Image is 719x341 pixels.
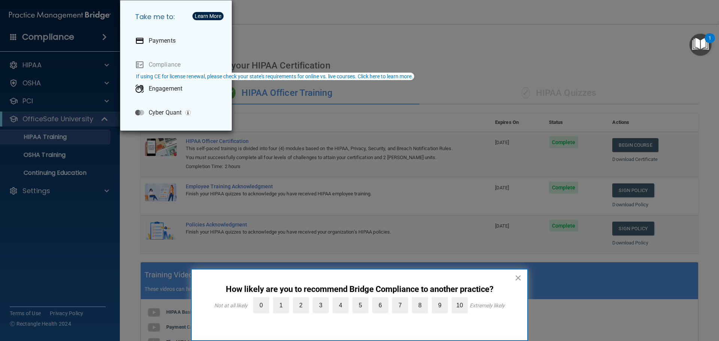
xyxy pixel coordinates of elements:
p: Engagement [149,85,182,92]
label: 9 [432,297,448,313]
div: Not at all likely [214,302,248,308]
a: Engagement [129,78,226,99]
h5: Take me to: [129,6,226,27]
iframe: Drift Widget Chat Controller [589,288,710,318]
label: 7 [392,297,408,313]
button: Open Resource Center, 1 new notification [689,34,712,56]
button: Learn More [192,12,224,20]
button: Close [515,272,522,284]
label: 6 [372,297,388,313]
label: 3 [313,297,329,313]
div: 1 [709,38,711,48]
p: Cyber Quant [149,109,182,116]
button: If using CE for license renewal, please check your state's requirements for online vs. live cours... [135,73,414,80]
label: 8 [412,297,428,313]
label: 2 [293,297,309,313]
a: Cyber Quant [129,102,226,123]
label: 1 [273,297,289,313]
a: Compliance [129,54,226,75]
a: Payments [129,30,226,51]
label: 5 [352,297,368,313]
label: 4 [333,297,349,313]
p: How likely are you to recommend Bridge Compliance to another practice? [207,284,512,294]
label: 0 [253,297,269,313]
div: Learn More [195,13,221,19]
label: 10 [452,297,468,313]
div: If using CE for license renewal, please check your state's requirements for online vs. live cours... [136,74,413,79]
div: Extremely likely [470,302,505,308]
p: Payments [149,37,176,45]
